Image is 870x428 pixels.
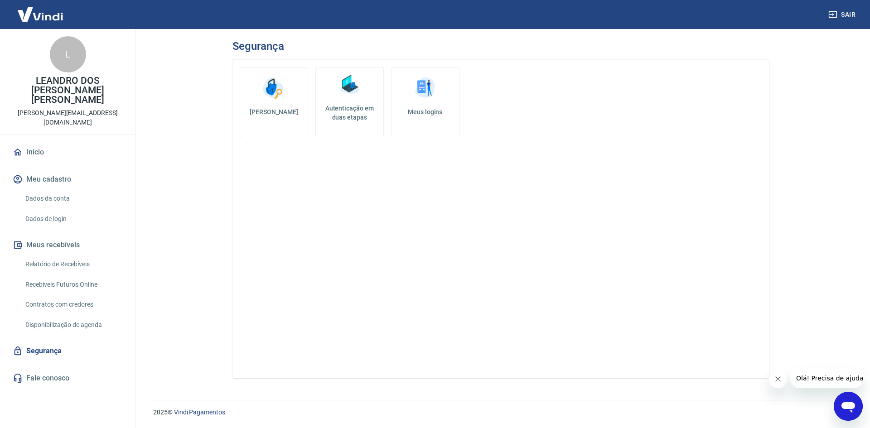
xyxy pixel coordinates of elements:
[399,107,452,116] h5: Meus logins
[247,107,300,116] h5: [PERSON_NAME]
[50,36,86,72] div: L
[315,67,384,137] a: Autenticação em duas etapas
[260,75,287,102] img: Alterar senha
[240,67,308,137] a: [PERSON_NAME]
[22,210,125,228] a: Dados de login
[769,370,787,388] iframe: Fechar mensagem
[11,341,125,361] a: Segurança
[232,40,284,53] h3: Segurança
[11,368,125,388] a: Fale conosco
[22,316,125,334] a: Disponibilização de agenda
[153,408,848,417] p: 2025 ©
[11,0,70,28] img: Vindi
[5,6,76,14] span: Olá! Precisa de ajuda?
[791,368,863,388] iframe: Mensagem da empresa
[22,275,125,294] a: Recebíveis Futuros Online
[22,255,125,274] a: Relatório de Recebíveis
[11,169,125,189] button: Meu cadastro
[411,75,439,102] img: Meus logins
[7,108,128,127] p: [PERSON_NAME][EMAIL_ADDRESS][DOMAIN_NAME]
[7,76,128,105] p: LEANDRO DOS [PERSON_NAME] [PERSON_NAME]
[11,142,125,162] a: Início
[174,409,225,416] a: Vindi Pagamentos
[22,295,125,314] a: Contratos com credores
[336,71,363,98] img: Autenticação em duas etapas
[319,104,380,122] h5: Autenticação em duas etapas
[11,235,125,255] button: Meus recebíveis
[391,67,459,137] a: Meus logins
[826,6,859,23] button: Sair
[22,189,125,208] a: Dados da conta
[834,392,863,421] iframe: Botão para abrir a janela de mensagens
